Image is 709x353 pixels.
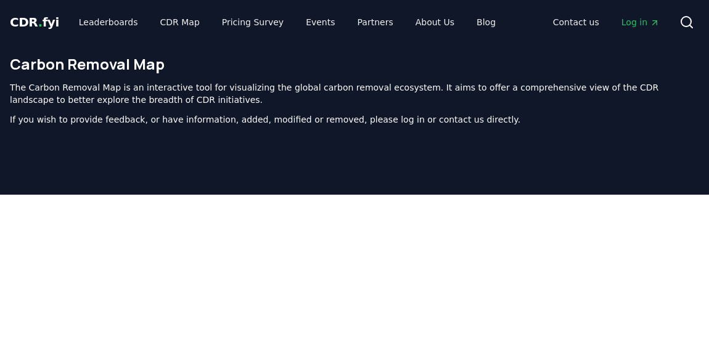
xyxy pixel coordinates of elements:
a: Leaderboards [69,11,148,33]
nav: Main [69,11,506,33]
p: The Carbon Removal Map is an interactive tool for visualizing the global carbon removal ecosystem... [10,81,699,106]
span: CDR fyi [10,15,59,30]
p: If you wish to provide feedback, or have information, added, modified or removed, please log in o... [10,113,699,126]
a: Log in [612,11,670,33]
a: Contact us [543,11,609,33]
a: Blog [467,11,506,33]
a: Partners [348,11,403,33]
a: Pricing Survey [212,11,293,33]
nav: Main [543,11,670,33]
a: About Us [406,11,464,33]
a: Events [296,11,345,33]
a: CDR Map [150,11,210,33]
a: CDR.fyi [10,14,59,31]
span: Log in [621,16,660,28]
h1: Carbon Removal Map [10,54,699,74]
span: . [38,15,43,30]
